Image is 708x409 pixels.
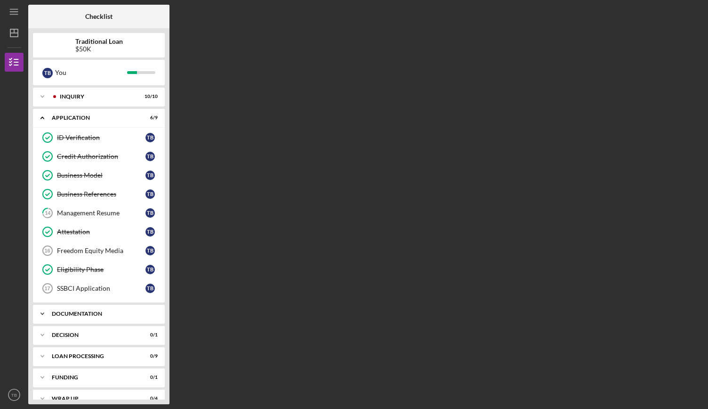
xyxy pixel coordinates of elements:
[57,247,145,254] div: Freedom Equity Media
[44,286,50,291] tspan: 17
[141,94,158,99] div: 10 / 10
[38,147,160,166] a: Credit AuthorizationTB
[145,152,155,161] div: T B
[145,171,155,180] div: T B
[57,285,145,292] div: SSBCI Application
[38,260,160,279] a: Eligibility PhaseTB
[141,375,158,380] div: 0 / 1
[52,353,134,359] div: Loan Processing
[38,222,160,241] a: AttestationTB
[60,94,134,99] div: Inquiry
[38,166,160,185] a: Business ModelTB
[55,65,127,81] div: You
[57,228,145,236] div: Attestation
[145,284,155,293] div: T B
[38,128,160,147] a: ID VerificationTB
[57,209,145,217] div: Management Resume
[57,172,145,179] div: Business Model
[85,13,113,20] b: Checklist
[145,208,155,218] div: T B
[38,185,160,204] a: Business ReferencesTB
[141,396,158,401] div: 0 / 4
[38,279,160,298] a: 17SSBCI ApplicationTB
[57,190,145,198] div: Business References
[57,266,145,273] div: Eligibility Phase
[141,332,158,338] div: 0 / 1
[52,396,134,401] div: Wrap up
[145,246,155,255] div: T B
[38,204,160,222] a: 14Management ResumeTB
[52,311,153,317] div: Documentation
[145,133,155,142] div: T B
[141,353,158,359] div: 0 / 9
[11,393,17,398] text: TB
[145,227,155,237] div: T B
[52,115,134,121] div: Application
[145,189,155,199] div: T B
[57,134,145,141] div: ID Verification
[52,332,134,338] div: Decision
[44,248,50,254] tspan: 16
[42,68,53,78] div: T B
[52,375,134,380] div: Funding
[145,265,155,274] div: T B
[45,210,51,216] tspan: 14
[57,153,145,160] div: Credit Authorization
[38,241,160,260] a: 16Freedom Equity MediaTB
[5,385,24,404] button: TB
[141,115,158,121] div: 6 / 9
[75,45,123,53] div: $50K
[75,38,123,45] b: Traditional Loan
